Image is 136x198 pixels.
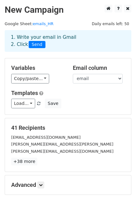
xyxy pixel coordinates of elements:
[29,41,45,48] span: Send
[11,74,49,83] a: Copy/paste...
[33,21,54,26] a: emails_HR
[5,5,131,15] h2: New Campaign
[6,34,130,48] div: 1. Write your email in Gmail 2. Click
[11,90,38,96] a: Templates
[105,168,136,198] iframe: Chat Widget
[11,182,125,188] h5: Advanced
[5,21,54,26] small: Google Sheet:
[11,158,37,165] a: +38 more
[11,142,113,146] small: [PERSON_NAME][EMAIL_ADDRESS][PERSON_NAME]
[11,135,81,140] small: [EMAIL_ADDRESS][DOMAIN_NAME]
[73,65,125,71] h5: Email column
[11,65,63,71] h5: Variables
[90,21,131,26] a: Daily emails left: 50
[11,99,35,108] a: Load...
[11,124,125,131] h5: 41 Recipients
[11,149,114,154] small: [PERSON_NAME][EMAIL_ADDRESS][DOMAIN_NAME]
[45,99,61,108] button: Save
[90,20,131,27] span: Daily emails left: 50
